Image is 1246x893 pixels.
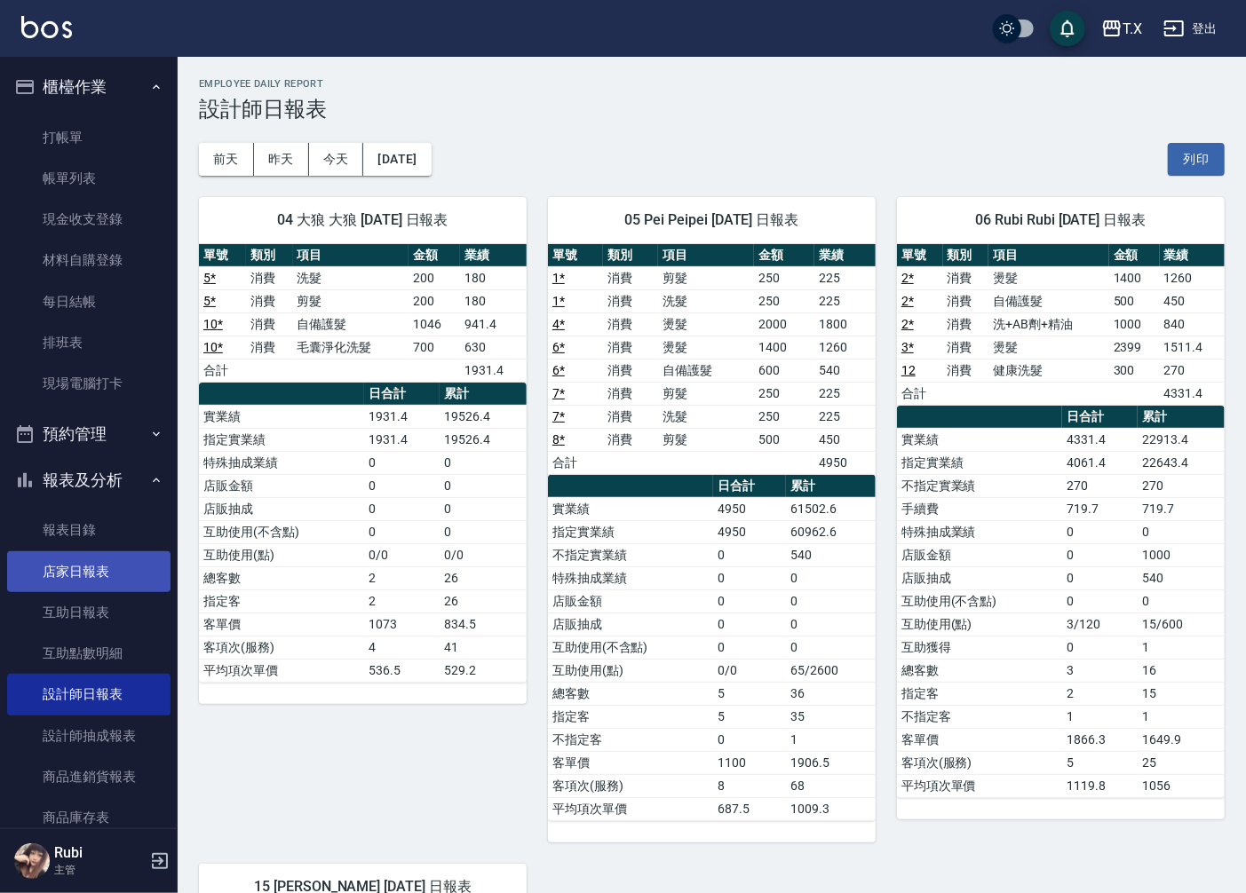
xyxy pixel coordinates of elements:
[199,451,364,474] td: 特殊抽成業績
[7,756,171,797] a: 商品進銷貨報表
[246,244,293,267] th: 類別
[220,211,505,229] span: 04 大狼 大狼 [DATE] 日報表
[199,520,364,543] td: 互助使用(不含點)
[754,244,814,267] th: 金額
[7,64,171,110] button: 櫃檯作業
[1160,359,1225,382] td: 270
[7,240,171,281] a: 材料自購登錄
[603,244,658,267] th: 類別
[814,289,876,312] td: 225
[1160,336,1225,359] td: 1511.4
[814,405,876,428] td: 225
[897,406,1225,798] table: a dense table
[460,289,527,312] td: 180
[988,312,1109,336] td: 洗+AB劑+精油
[1062,474,1138,497] td: 270
[440,612,527,636] td: 834.5
[603,336,658,359] td: 消費
[440,405,527,428] td: 19526.4
[548,475,876,821] table: a dense table
[1138,497,1225,520] td: 719.7
[786,751,876,774] td: 1906.5
[1138,705,1225,728] td: 1
[943,289,989,312] td: 消費
[199,543,364,566] td: 互助使用(點)
[254,143,309,176] button: 昨天
[1160,289,1225,312] td: 450
[1062,406,1138,429] th: 日合計
[754,336,814,359] td: 1400
[1062,636,1138,659] td: 0
[897,451,1062,474] td: 指定實業績
[897,682,1062,705] td: 指定客
[754,405,814,428] td: 250
[658,266,754,289] td: 剪髮
[548,520,713,543] td: 指定實業績
[364,520,440,543] td: 0
[713,636,786,659] td: 0
[814,359,876,382] td: 540
[548,797,713,820] td: 平均項次單價
[603,312,658,336] td: 消費
[786,636,876,659] td: 0
[440,589,527,612] td: 26
[246,289,293,312] td: 消費
[1160,312,1225,336] td: 840
[1050,11,1085,46] button: save
[658,289,754,312] td: 洗髮
[786,705,876,728] td: 35
[364,543,440,566] td: 0/0
[713,774,786,797] td: 8
[897,244,1225,406] table: a dense table
[1138,728,1225,751] td: 1649.9
[409,336,460,359] td: 700
[1138,612,1225,636] td: 15/600
[7,117,171,158] a: 打帳單
[1138,543,1225,566] td: 1000
[199,244,527,383] table: a dense table
[988,266,1109,289] td: 燙髮
[7,322,171,363] a: 排班表
[713,659,786,682] td: 0/0
[364,566,440,589] td: 2
[897,497,1062,520] td: 手續費
[814,312,876,336] td: 1800
[897,382,943,405] td: 合計
[409,312,460,336] td: 1046
[364,383,440,406] th: 日合計
[460,266,527,289] td: 180
[14,843,50,879] img: Person
[603,405,658,428] td: 消費
[943,266,989,289] td: 消費
[21,16,72,38] img: Logo
[440,659,527,682] td: 529.2
[786,728,876,751] td: 1
[897,751,1062,774] td: 客項次(服務)
[460,312,527,336] td: 941.4
[364,636,440,659] td: 4
[440,566,527,589] td: 26
[754,428,814,451] td: 500
[548,705,713,728] td: 指定客
[713,751,786,774] td: 1100
[364,428,440,451] td: 1931.4
[918,211,1203,229] span: 06 Rubi Rubi [DATE] 日報表
[713,797,786,820] td: 687.5
[1138,451,1225,474] td: 22643.4
[658,382,754,405] td: 剪髮
[7,199,171,240] a: 現金收支登錄
[7,411,171,457] button: 預約管理
[548,543,713,566] td: 不指定實業績
[713,566,786,589] td: 0
[199,497,364,520] td: 店販抽成
[658,405,754,428] td: 洗髮
[569,211,854,229] span: 05 Pei Peipei [DATE] 日報表
[409,289,460,312] td: 200
[364,474,440,497] td: 0
[548,636,713,659] td: 互助使用(不含點)
[988,244,1109,267] th: 項目
[548,774,713,797] td: 客項次(服務)
[658,336,754,359] td: 燙髮
[1123,18,1142,40] div: T.X
[440,451,527,474] td: 0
